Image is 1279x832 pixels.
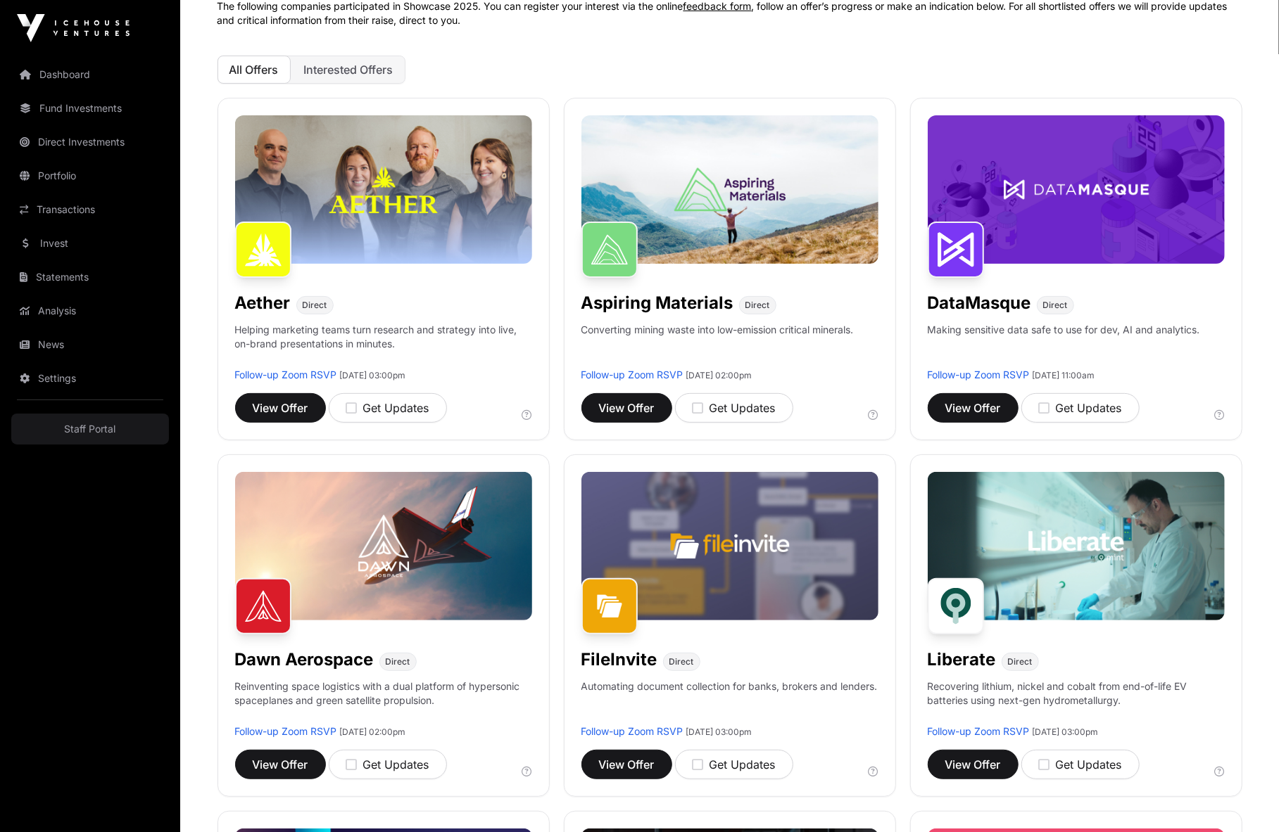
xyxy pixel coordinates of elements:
button: Get Updates [329,393,447,423]
a: Follow-up Zoom RSVP [235,369,337,380]
a: Follow-up Zoom RSVP [581,725,683,737]
span: View Offer [599,756,655,773]
a: Settings [11,363,169,394]
span: Direct [386,656,410,667]
button: View Offer [235,750,326,779]
img: Dawn Aerospace [235,578,291,634]
a: Portfolio [11,160,169,191]
img: Dawn-Banner.jpg [235,472,532,620]
button: View Offer [581,393,672,423]
span: [DATE] 03:00pm [686,727,752,737]
img: Icehouse Ventures Logo [17,14,130,42]
span: View Offer [945,399,1001,416]
div: Get Updates [693,756,776,773]
button: View Offer [235,393,326,423]
button: All Offers [218,56,291,84]
button: View Offer [581,750,672,779]
img: Liberate-Banner.jpg [928,472,1225,620]
span: Direct [303,300,327,311]
a: Transactions [11,194,169,225]
span: [DATE] 02:00pm [340,727,406,737]
div: Get Updates [693,399,776,416]
span: [DATE] 11:00am [1033,370,1095,380]
span: Direct [1008,656,1033,667]
span: [DATE] 02:00pm [686,370,752,380]
h1: Aspiring Materials [581,292,733,314]
button: Get Updates [1021,393,1140,423]
div: Get Updates [1039,756,1122,773]
button: Get Updates [675,393,793,423]
a: Follow-up Zoom RSVP [928,369,1030,380]
p: Making sensitive data safe to use for dev, AI and analytics. [928,323,1200,368]
div: Get Updates [1039,399,1122,416]
span: Direct [745,300,770,311]
button: Get Updates [675,750,793,779]
a: Follow-up Zoom RSVP [235,725,337,737]
p: Converting mining waste into low-emission critical minerals. [581,323,854,368]
a: Statements [11,262,169,293]
a: Fund Investments [11,93,169,124]
span: Direct [669,656,694,667]
span: Direct [1043,300,1068,311]
h1: FileInvite [581,648,657,671]
p: Reinventing space logistics with a dual platform of hypersonic spaceplanes and green satellite pr... [235,679,532,724]
img: Aspiring-Banner.jpg [581,115,878,264]
button: Get Updates [1021,750,1140,779]
p: Recovering lithium, nickel and cobalt from end-of-life EV batteries using next-gen hydrometallurgy. [928,679,1225,724]
span: [DATE] 03:00pm [1033,727,1099,737]
span: Interested Offers [304,63,393,77]
h1: DataMasque [928,292,1031,314]
img: Aspiring Materials [581,222,638,278]
span: View Offer [945,756,1001,773]
img: DataMasque [928,222,984,278]
img: DataMasque-Banner.jpg [928,115,1225,264]
span: View Offer [599,399,655,416]
a: Analysis [11,295,169,326]
a: Follow-up Zoom RSVP [581,369,683,380]
p: Helping marketing teams turn research and strategy into live, on-brand presentations in minutes. [235,323,532,368]
a: Follow-up Zoom RSVP [928,725,1030,737]
div: Get Updates [346,756,429,773]
h1: Dawn Aerospace [235,648,374,671]
button: Get Updates [329,750,447,779]
h1: Liberate [928,648,996,671]
button: Interested Offers [292,56,405,84]
div: Get Updates [346,399,429,416]
button: View Offer [928,393,1019,423]
button: View Offer [928,750,1019,779]
img: Aether-Banner.jpg [235,115,532,264]
img: File-Invite-Banner.jpg [581,472,878,620]
span: All Offers [229,63,279,77]
p: Automating document collection for banks, brokers and lenders. [581,679,878,724]
img: FileInvite [581,578,638,634]
span: View Offer [253,756,308,773]
iframe: Chat Widget [1209,764,1279,832]
span: [DATE] 03:00pm [340,370,406,380]
a: Dashboard [11,59,169,90]
span: View Offer [253,399,308,416]
a: Staff Portal [11,414,169,444]
a: News [11,329,169,360]
a: Invest [11,228,169,259]
h1: Aether [235,292,291,314]
img: Aether [235,222,291,278]
img: Liberate [928,578,984,634]
a: Direct Investments [11,127,169,158]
